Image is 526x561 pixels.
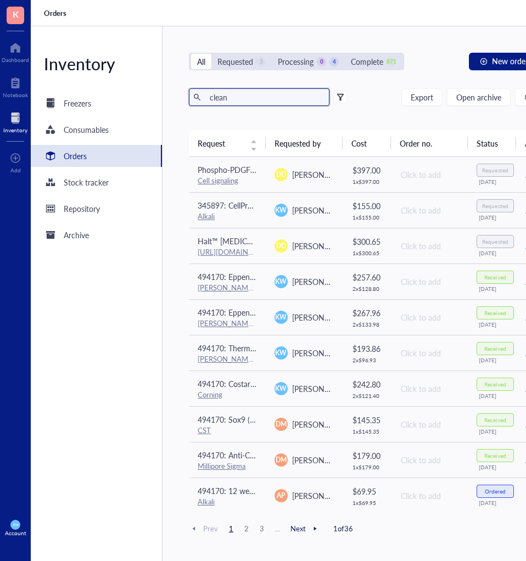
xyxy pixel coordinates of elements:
[352,164,382,176] div: $ 397.00
[333,524,353,534] span: 1 of 36
[198,425,211,435] a: CST
[13,523,18,526] span: KW
[351,55,383,68] div: Complete
[198,137,244,149] span: Request
[352,485,382,497] div: $ 69.95
[197,55,205,68] div: All
[292,455,352,465] span: [PERSON_NAME]
[3,127,27,133] div: Inventory
[275,277,287,287] span: KW
[205,89,325,105] input: Find orders in table
[484,345,506,352] div: Received
[256,57,266,66] div: 3
[352,378,382,390] div: $ 242.80
[292,169,433,180] span: [PERSON_NAME] de la [PERSON_NAME]
[292,205,352,216] span: [PERSON_NAME]
[64,124,109,136] div: Consumables
[352,321,382,328] div: 2 x $ 133.98
[275,348,287,358] span: KW
[275,384,287,394] span: KW
[198,246,275,257] a: [URL][DOMAIN_NAME]
[31,53,162,75] div: Inventory
[198,496,215,507] a: Alkali
[479,428,507,435] div: [DATE]
[13,7,19,21] span: K
[352,357,382,363] div: 2 x $ 96.93
[352,343,382,355] div: $ 193.86
[479,321,507,328] div: [DATE]
[391,157,468,193] td: Click to add
[352,285,382,292] div: 2 x $ 128.80
[292,276,352,287] span: [PERSON_NAME]
[468,130,516,156] th: Status
[64,229,89,241] div: Archive
[198,175,238,186] a: Cell signaling
[276,170,286,179] span: DD
[276,419,287,429] span: DM
[352,178,382,185] div: 1 x $ 397.00
[401,169,459,181] div: Click to add
[198,318,285,328] a: [PERSON_NAME] Scientific
[198,389,222,400] a: Corning
[352,464,382,470] div: 1 x $ 179.00
[479,392,507,399] div: [DATE]
[391,263,468,299] td: Click to add
[329,57,339,66] div: 4
[276,455,287,465] span: DM
[484,381,506,388] div: Received
[387,57,396,66] div: 871
[352,307,382,319] div: $ 267.96
[479,214,507,221] div: [DATE]
[198,461,245,471] a: Millipore Sigma
[64,203,100,215] div: Repository
[217,55,253,68] div: Requested
[271,524,284,534] span: ...
[401,276,459,288] div: Click to add
[5,530,26,536] div: Account
[31,119,162,141] a: Consumables
[352,250,382,256] div: 1 x $ 300.65
[401,204,459,216] div: Click to add
[391,478,468,513] td: Click to add
[64,97,91,109] div: Freezers
[352,392,382,399] div: 2 x $ 121.40
[401,454,459,466] div: Click to add
[352,414,382,426] div: $ 145.35
[352,200,382,212] div: $ 155.00
[391,335,468,371] td: Click to add
[275,312,287,322] span: KW
[391,192,468,228] td: Click to add
[484,310,506,316] div: Received
[352,214,382,221] div: 1 x $ 155.00
[391,406,468,442] td: Click to add
[198,164,412,175] span: Phospho-PDGF Receptor α (Tyr754) (23B2) Rabbit mAb #2992
[198,200,382,211] span: 345897: CellPro™ Internally Threaded Cryovials 2.0mL
[292,383,352,394] span: [PERSON_NAME]
[64,150,87,162] div: Orders
[275,205,287,215] span: KW
[479,285,507,292] div: [DATE]
[10,167,21,173] div: Add
[401,383,459,395] div: Click to add
[352,235,382,248] div: $ 300.65
[31,92,162,114] a: Freezers
[482,167,508,173] div: Requested
[64,176,109,188] div: Stock tracker
[278,55,314,68] div: Processing
[225,524,238,534] span: 1
[401,347,459,359] div: Click to add
[198,354,285,364] a: [PERSON_NAME] Scientific
[266,130,343,156] th: Requested by
[198,235,426,246] span: Halt™ [MEDICAL_DATA] and Phosphatase Inhibitor Cocktail (100X)
[277,491,285,501] span: AP
[198,343,424,354] span: 494170: Thermo Scientific BioLite Cell Culture Treated Flasks (T75)
[391,299,468,335] td: Click to add
[198,450,321,461] span: 494170: Anti-Connexin 43 Antibody
[292,312,352,323] span: [PERSON_NAME]
[189,524,218,534] span: Prev
[255,524,268,534] span: 3
[401,490,459,502] div: Click to add
[292,490,352,501] span: [PERSON_NAME]
[391,442,468,478] td: Click to add
[3,74,28,98] a: Notebook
